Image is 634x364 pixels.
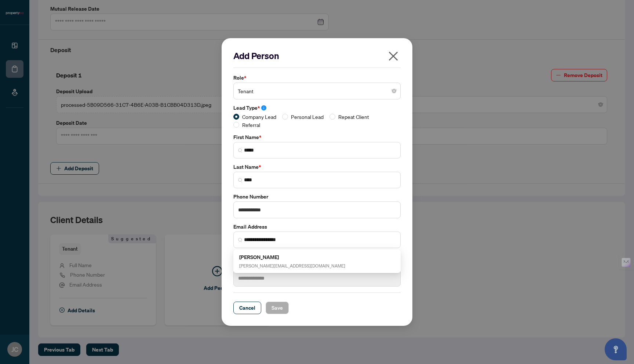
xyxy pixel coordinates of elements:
[233,250,266,255] span: Email is not valid
[233,104,401,112] label: Lead Type
[288,113,327,121] span: Personal Lead
[238,148,243,153] img: search_icon
[233,163,401,171] label: Last Name
[239,253,345,261] h5: [PERSON_NAME]
[605,338,627,360] button: Open asap
[233,74,401,82] label: Role
[335,113,372,121] span: Repeat Client
[261,105,266,110] span: info-circle
[392,89,396,93] span: close-circle
[238,238,243,242] img: search_icon
[239,113,279,121] span: Company Lead
[233,50,401,62] h2: Add Person
[233,193,401,201] label: Phone Number
[266,302,289,314] button: Save
[233,223,401,231] label: Email Address
[233,133,401,141] label: First Name
[239,121,263,129] span: Referral
[387,50,399,62] span: close
[238,84,396,98] span: Tenant
[238,178,243,182] img: search_icon
[239,263,345,269] span: [PERSON_NAME][EMAIL_ADDRESS][DOMAIN_NAME]
[233,302,261,314] button: Cancel
[239,302,255,314] span: Cancel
